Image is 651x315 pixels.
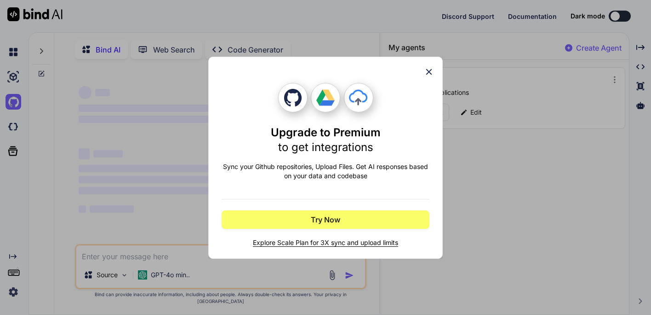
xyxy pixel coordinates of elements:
[222,238,429,247] span: Explore Scale Plan for 3X sync and upload limits
[311,214,340,225] span: Try Now
[222,210,429,229] button: Try Now
[271,125,381,155] h1: Upgrade to Premium
[222,162,429,181] p: Sync your Github repositories, Upload Files. Get AI responses based on your data and codebase
[278,140,373,154] span: to get integrations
